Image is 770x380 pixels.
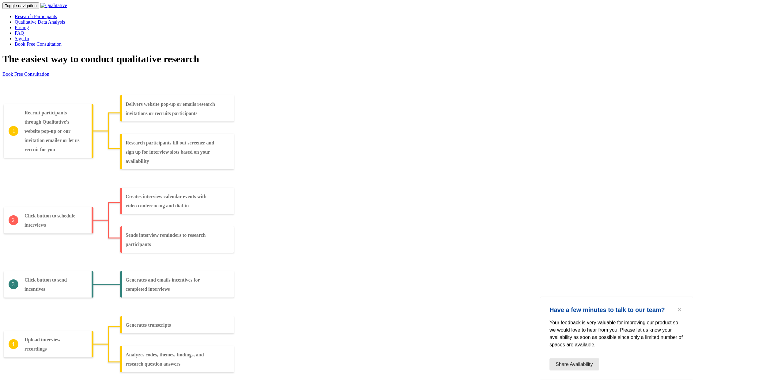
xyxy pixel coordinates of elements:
[675,306,684,313] button: Close modal
[42,78,54,86] tspan: You
[15,30,24,36] a: FAQ
[25,337,61,343] tspan: Upload interview
[126,286,170,292] tspan: completed interviews
[157,78,190,86] tspan: Qualitative
[5,3,37,8] span: Toggle navigation
[15,14,57,19] a: Research Participants
[25,119,69,125] tspan: through Qualitative's
[126,322,171,328] tspan: Generates transcripts
[40,3,67,8] img: Qualitative
[126,361,180,367] tspan: research question answers
[25,129,70,134] tspan: website pop-up or our
[126,102,215,107] tspan: Delivers website pop-up or emails research
[25,286,45,292] tspan: incentives
[2,71,49,77] a: Book Free Consultation
[126,352,204,358] tspan: Analyzes codes, themes, findings, and
[126,242,151,247] tspan: participants
[15,36,29,41] a: Sign In
[12,281,15,287] tspan: 3
[2,53,768,65] h1: The easiest way to conduct qualitative research
[15,19,65,25] a: Qualitative Data Analysis
[126,111,198,116] tspan: invitations or recruits participants
[25,138,80,143] tspan: invitation emailer or let us
[12,341,14,347] tspan: 4
[15,25,29,30] a: Pricing
[15,41,62,47] a: Book Free Consultation
[126,194,206,199] tspan: Creates interview calendar events with
[739,351,770,380] iframe: Chat Widget
[126,159,149,164] tspan: availability
[549,319,684,348] p: Your feedback is very valuable for improving our product so we would love to hear from you. Pleas...
[2,2,39,9] button: Toggle navigation
[126,277,200,282] tspan: Generates and emails incentives for
[25,277,67,282] tspan: Click button to send
[13,128,15,134] tspan: 1
[126,140,214,146] tspan: Research participants fill out screener and
[126,149,210,155] tspan: sign up for interview slots based on your
[126,232,206,238] tspan: Sends interview reminders to research
[126,203,189,209] tspan: video conferencing and dial-in
[25,222,46,228] tspan: interviews
[25,346,47,352] tspan: recordings
[549,358,599,370] button: Share availability
[12,217,15,223] tspan: 2
[25,147,55,152] tspan: recruit for you
[549,307,665,313] h2: Have a few minutes to talk to our team?
[25,213,75,218] tspan: Click button to schedule
[25,110,67,116] tspan: Recruit participants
